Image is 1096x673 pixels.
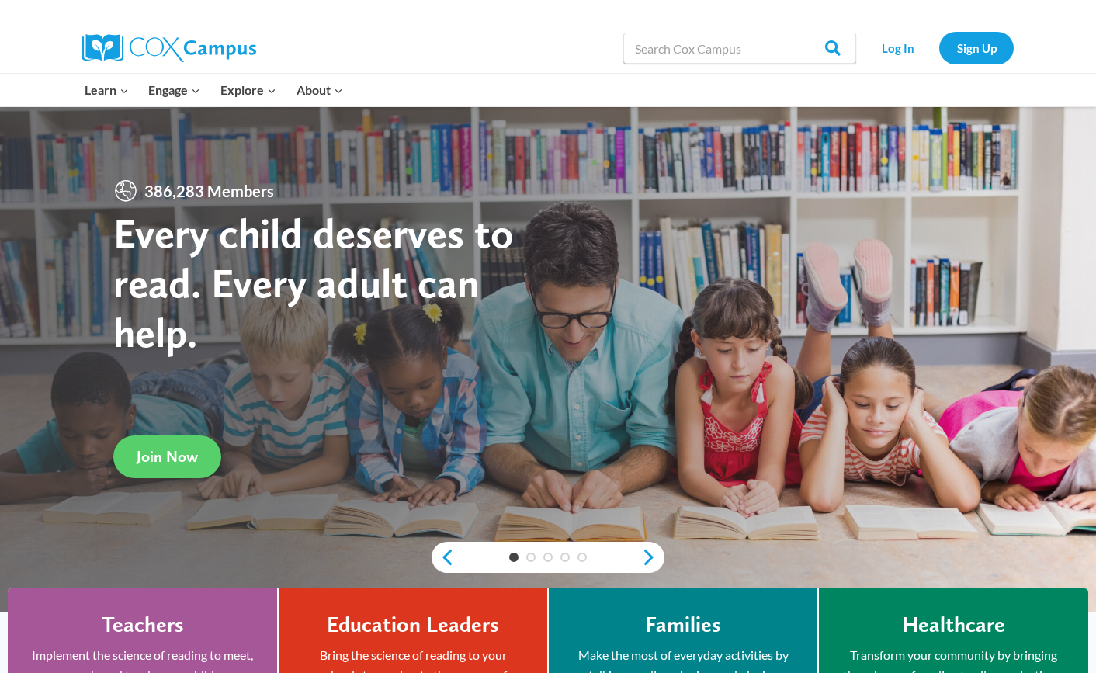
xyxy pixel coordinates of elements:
div: content slider buttons [432,542,664,573]
span: Explore [220,80,276,100]
h4: Healthcare [902,612,1005,638]
span: 386,283 Members [138,179,280,203]
a: 5 [577,553,587,562]
h4: Teachers [102,612,184,638]
span: Learn [85,80,129,100]
input: Search Cox Campus [623,33,856,64]
img: Cox Campus [82,34,256,62]
a: Join Now [113,435,221,478]
span: Join Now [137,447,198,466]
nav: Primary Navigation [75,74,352,106]
a: 4 [560,553,570,562]
h4: Families [645,612,721,638]
a: 1 [509,553,519,562]
a: previous [432,548,455,567]
a: Sign Up [939,32,1014,64]
a: Log In [864,32,931,64]
a: next [641,548,664,567]
strong: Every child deserves to read. Every adult can help. [113,208,514,356]
span: About [297,80,343,100]
a: 2 [526,553,536,562]
nav: Secondary Navigation [864,32,1014,64]
h4: Education Leaders [327,612,499,638]
span: Engage [148,80,200,100]
a: 3 [543,553,553,562]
